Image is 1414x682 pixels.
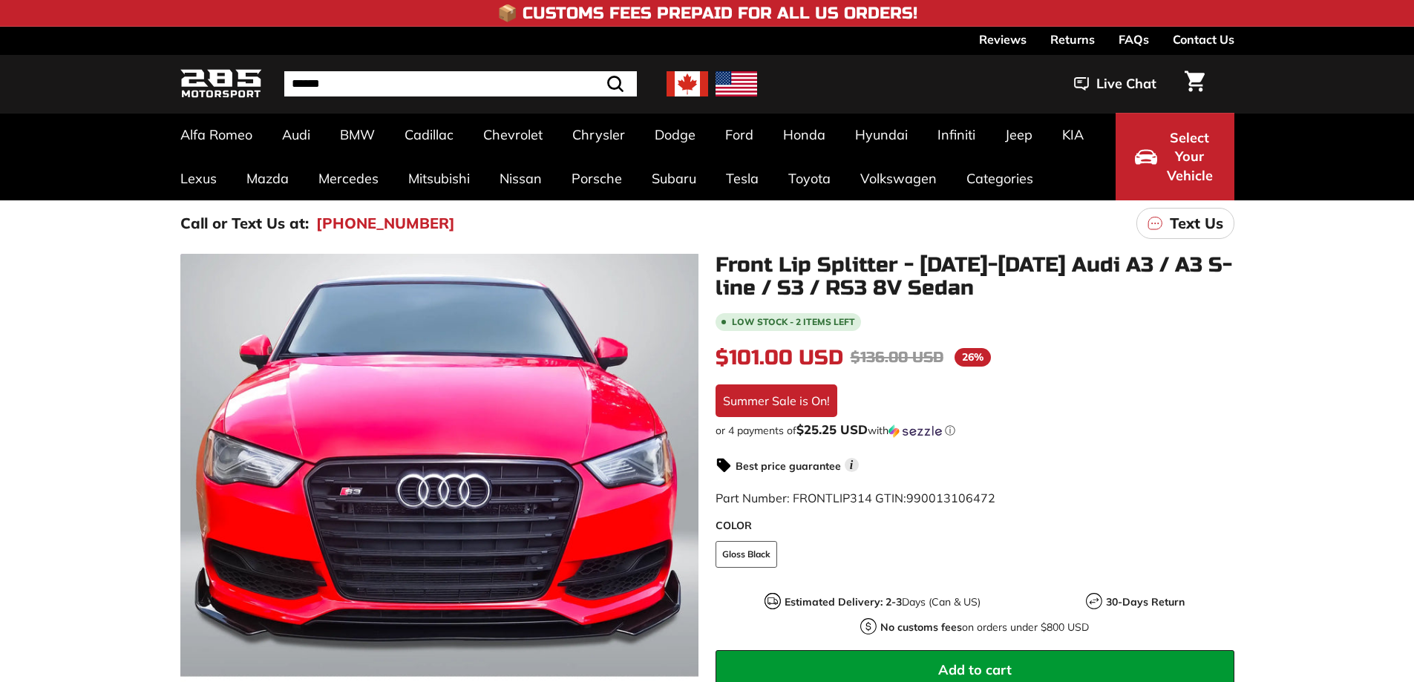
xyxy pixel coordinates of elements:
a: KIA [1047,113,1099,157]
a: Returns [1050,27,1095,52]
label: COLOR [716,518,1234,534]
span: i [845,458,859,472]
span: Low stock - 2 items left [732,318,855,327]
a: Nissan [485,157,557,200]
a: Alfa Romeo [166,113,267,157]
span: $136.00 USD [851,348,943,367]
a: [PHONE_NUMBER] [316,212,455,235]
a: Chrysler [557,113,640,157]
div: Summer Sale is On! [716,384,837,417]
span: Select Your Vehicle [1165,128,1215,186]
a: Audi [267,113,325,157]
a: Cadillac [390,113,468,157]
img: Logo_285_Motorsport_areodynamics_components [180,67,262,102]
a: Categories [952,157,1048,200]
div: or 4 payments of with [716,423,1234,438]
a: Mercedes [304,157,393,200]
a: Dodge [640,113,710,157]
span: 26% [955,348,991,367]
a: Lexus [166,157,232,200]
a: Reviews [979,27,1027,52]
p: on orders under $800 USD [880,620,1089,635]
span: $25.25 USD [796,422,868,437]
strong: 30-Days Return [1106,595,1185,609]
p: Days (Can & US) [785,594,981,610]
a: Hyundai [840,113,923,157]
span: Part Number: FRONTLIP314 GTIN: [716,491,995,505]
a: Volkswagen [845,157,952,200]
a: Honda [768,113,840,157]
a: Infiniti [923,113,990,157]
a: Toyota [773,157,845,200]
strong: No customs fees [880,620,962,634]
span: $101.00 USD [716,345,843,370]
span: 990013106472 [906,491,995,505]
a: Subaru [637,157,711,200]
a: Mitsubishi [393,157,485,200]
a: Mazda [232,157,304,200]
button: Live Chat [1055,65,1176,102]
a: Jeep [990,113,1047,157]
a: BMW [325,113,390,157]
h1: Front Lip Splitter - [DATE]-[DATE] Audi A3 / A3 S-line / S3 / RS3 8V Sedan [716,254,1234,300]
a: Chevrolet [468,113,557,157]
span: Live Chat [1096,74,1156,94]
strong: Best price guarantee [736,459,841,473]
div: or 4 payments of$25.25 USDwithSezzle Click to learn more about Sezzle [716,423,1234,438]
a: Text Us [1136,208,1234,239]
a: Contact Us [1173,27,1234,52]
p: Text Us [1170,212,1223,235]
strong: Estimated Delivery: 2-3 [785,595,902,609]
p: Call or Text Us at: [180,212,309,235]
a: Cart [1176,59,1214,109]
a: Porsche [557,157,637,200]
a: Tesla [711,157,773,200]
a: Ford [710,113,768,157]
a: FAQs [1119,27,1149,52]
img: Sezzle [888,424,942,438]
span: Add to cart [938,661,1012,678]
input: Search [284,71,637,96]
button: Select Your Vehicle [1116,113,1234,200]
h4: 📦 Customs Fees Prepaid for All US Orders! [497,4,917,22]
